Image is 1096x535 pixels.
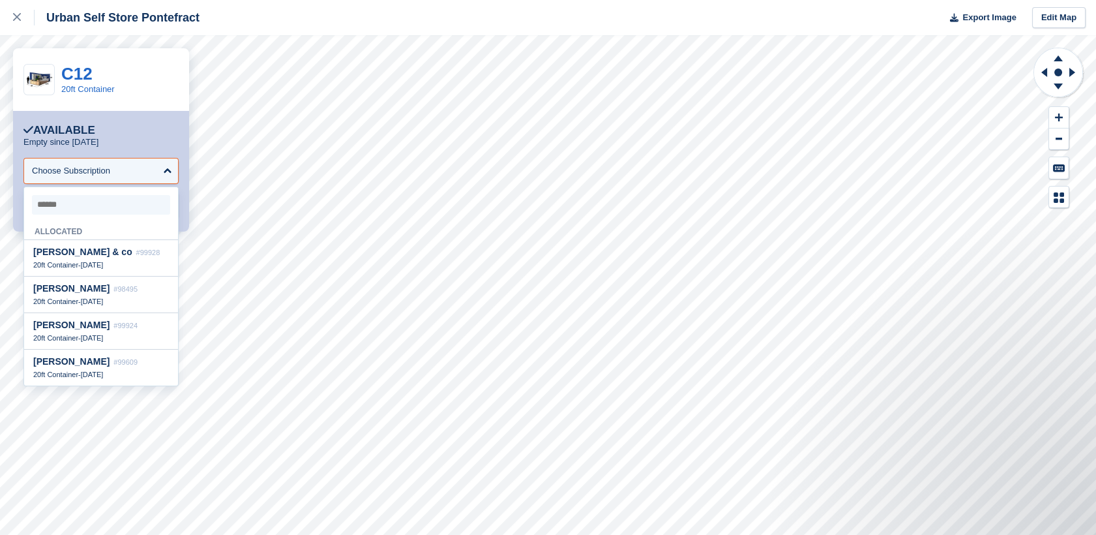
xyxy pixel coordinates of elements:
span: #99928 [136,249,160,256]
button: Export Image [942,7,1016,29]
span: [DATE] [81,261,104,269]
span: [PERSON_NAME] [33,356,110,367]
a: 20ft Container [61,84,115,94]
a: C12 [61,64,93,84]
img: 20-ft-container.jpg [24,69,54,91]
p: Empty since [DATE] [23,137,98,147]
button: Zoom In [1049,107,1069,129]
div: Urban Self Store Pontefract [35,10,200,25]
div: Allocated [24,220,178,240]
div: - [33,297,169,306]
div: - [33,370,169,379]
span: [DATE] [81,334,104,342]
span: [PERSON_NAME] [33,320,110,330]
span: [PERSON_NAME] [33,283,110,294]
span: [DATE] [81,298,104,305]
span: #98495 [113,285,138,293]
span: [PERSON_NAME] & co [33,247,132,257]
button: Zoom Out [1049,129,1069,150]
span: #99609 [113,358,138,366]
div: Choose Subscription [32,164,110,177]
span: #99924 [113,322,138,329]
div: - [33,333,169,343]
span: Export Image [962,11,1016,24]
span: 20ft Container [33,371,78,378]
div: Available [23,124,95,137]
span: 20ft Container [33,334,78,342]
button: Map Legend [1049,187,1069,208]
div: - [33,260,169,269]
a: Edit Map [1032,7,1086,29]
span: 20ft Container [33,298,78,305]
button: Keyboard Shortcuts [1049,157,1069,179]
span: 20ft Container [33,261,78,269]
span: [DATE] [81,371,104,378]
